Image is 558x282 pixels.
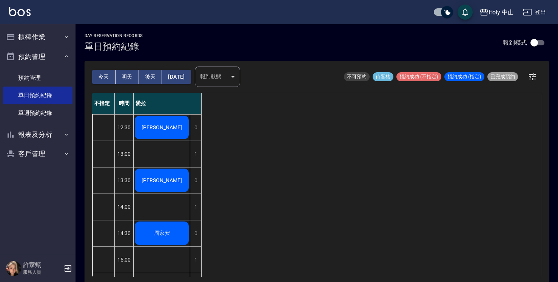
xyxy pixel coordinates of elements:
button: 預約管理 [3,47,72,67]
button: 今天 [92,70,116,84]
div: 不指定 [92,93,115,114]
a: 預約管理 [3,69,72,87]
div: 1 [190,247,201,273]
button: 櫃檯作業 [3,27,72,47]
button: 登出 [520,5,549,19]
div: 15:00 [115,246,134,273]
button: 明天 [116,70,139,84]
span: 不可預約 [344,73,370,80]
h3: 單日預約紀錄 [85,41,143,52]
div: 時間 [115,93,134,114]
p: 服務人員 [23,269,62,276]
div: 13:00 [115,141,134,167]
span: 已完成預約 [487,73,518,80]
img: Logo [9,7,31,16]
span: [PERSON_NAME] [140,177,183,183]
div: Holy 中山 [489,8,514,17]
div: 0 [190,167,201,194]
div: 1 [190,141,201,167]
span: 周家安 [153,230,171,237]
span: 預約成功 (指定) [444,73,484,80]
a: 單日預約紀錄 [3,87,72,104]
div: 12:30 [115,114,134,141]
span: [PERSON_NAME] [140,124,183,130]
div: 0 [190,115,201,141]
p: 報到模式 [503,39,527,46]
div: 14:30 [115,220,134,246]
h2: day Reservation records [85,33,143,38]
div: 愛拉 [134,93,202,114]
button: 報表及分析 [3,125,72,144]
button: 客戶管理 [3,144,72,164]
button: 後天 [139,70,162,84]
span: 待審核 [373,73,393,80]
a: 單週預約紀錄 [3,104,72,122]
div: 14:00 [115,194,134,220]
div: 1 [190,194,201,220]
div: 13:30 [115,167,134,194]
h5: 許家甄 [23,261,62,269]
img: Person [6,261,21,276]
div: 0 [190,220,201,246]
button: [DATE] [162,70,191,84]
button: Holy 中山 [476,5,517,20]
span: 預約成功 (不指定) [396,73,441,80]
button: save [458,5,473,20]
